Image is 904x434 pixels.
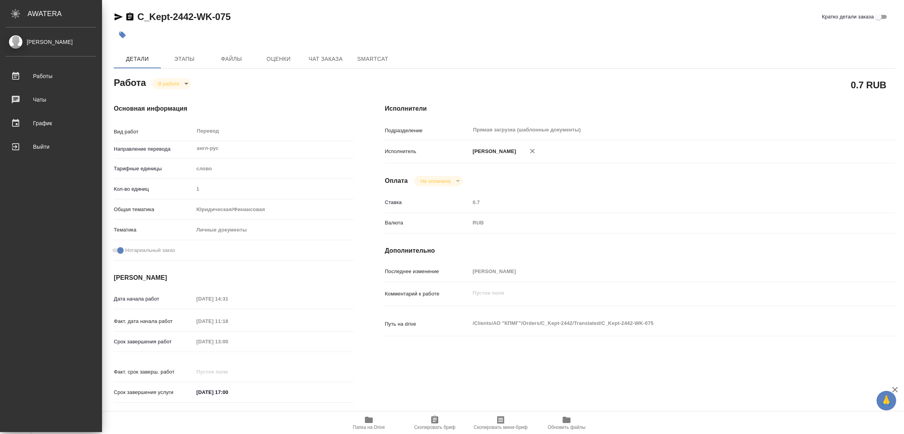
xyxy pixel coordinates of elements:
[114,128,194,136] p: Вид работ
[194,223,354,237] div: Личные документы
[385,176,408,186] h4: Оплата
[385,268,470,275] p: Последнее изменение
[137,11,231,22] a: C_Kept-2442-WK-075
[822,13,874,21] span: Кратко детали заказа
[385,127,470,135] p: Подразделение
[166,54,203,64] span: Этапы
[402,412,468,434] button: Скопировать бриф
[385,104,895,113] h4: Исполнители
[6,94,96,106] div: Чаты
[114,104,354,113] h4: Основная информация
[354,54,392,64] span: SmartCat
[114,273,354,283] h4: [PERSON_NAME]
[194,293,262,305] input: Пустое поле
[414,176,462,186] div: В работе
[877,391,896,410] button: 🙏
[385,219,470,227] p: Валюта
[114,75,146,89] h2: Работа
[385,199,470,206] p: Ставка
[194,162,354,175] div: слово
[114,226,194,234] p: Тематика
[114,185,194,193] p: Кол-во единиц
[194,387,262,398] input: ✎ Введи что-нибудь
[194,203,354,216] div: Юридическая/Финансовая
[414,425,455,430] span: Скопировать бриф
[6,141,96,153] div: Выйти
[2,137,100,157] a: Выйти
[114,145,194,153] p: Направление перевода
[880,392,893,409] span: 🙏
[114,295,194,303] p: Дата начала работ
[470,216,853,230] div: RUB
[548,425,586,430] span: Обновить файлы
[6,117,96,129] div: График
[2,113,100,133] a: График
[114,165,194,173] p: Тарифные единицы
[194,366,262,377] input: Пустое поле
[470,266,853,277] input: Пустое поле
[114,317,194,325] p: Факт. дата начала работ
[114,368,194,376] p: Факт. срок заверш. работ
[194,315,262,327] input: Пустое поле
[114,26,131,44] button: Добавить тэг
[470,148,516,155] p: [PERSON_NAME]
[114,206,194,213] p: Общая тематика
[194,183,354,195] input: Пустое поле
[385,246,895,255] h4: Дополнительно
[470,317,853,330] textarea: /Clients/АО "КПМГ"/Orders/C_Kept-2442/Translated/C_Kept-2442-WK-075
[385,320,470,328] p: Путь на drive
[2,90,100,109] a: Чаты
[2,66,100,86] a: Работы
[470,197,853,208] input: Пустое поле
[385,148,470,155] p: Исполнитель
[307,54,344,64] span: Чат заказа
[6,70,96,82] div: Работы
[534,412,600,434] button: Обновить файлы
[125,12,135,22] button: Скопировать ссылку
[152,78,191,89] div: В работе
[194,336,262,347] input: Пустое поле
[353,425,385,430] span: Папка на Drive
[474,425,527,430] span: Скопировать мини-бриф
[114,12,123,22] button: Скопировать ссылку для ЯМессенджера
[114,338,194,346] p: Срок завершения работ
[418,178,453,184] button: Не оплачена
[851,78,886,91] h2: 0.7 RUB
[6,38,96,46] div: [PERSON_NAME]
[118,54,156,64] span: Детали
[385,290,470,298] p: Комментарий к работе
[156,80,182,87] button: В работе
[114,388,194,396] p: Срок завершения услуги
[260,54,297,64] span: Оценки
[27,6,102,22] div: AWATERA
[468,412,534,434] button: Скопировать мини-бриф
[125,246,175,254] span: Нотариальный заказ
[524,142,541,160] button: Удалить исполнителя
[336,412,402,434] button: Папка на Drive
[213,54,250,64] span: Файлы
